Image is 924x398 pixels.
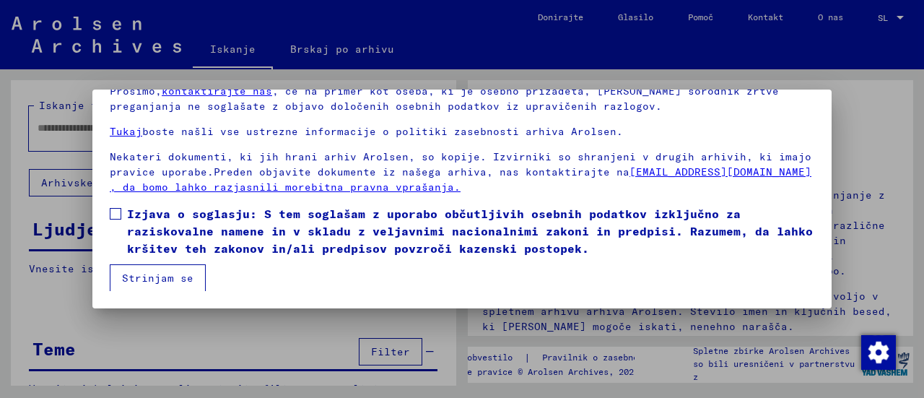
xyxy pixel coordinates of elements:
[861,335,896,370] img: Sprememba soglasja
[142,125,623,138] font: boste našli vse ustrezne informacije o politiki zasebnosti arhiva Arolsen.
[162,85,272,98] a: kontaktirajte nas
[110,85,779,113] font: , če na primer kot oseba, ki je osebno prizadeta, [PERSON_NAME] sorodnik žrtve preganjanja ne sog...
[122,272,193,285] font: Strinjam se
[110,165,811,194] a: [EMAIL_ADDRESS][DOMAIN_NAME] , da bomo lahko razjasnili morebitna pravna vprašanja.
[214,165,629,178] font: Preden objavite dokumente iz našega arhiva, nas kontaktirajte na
[127,207,813,256] font: Izjava o soglasju: S tem soglašam z uporabo občutljivih osebnih podatkov izključno za raziskovaln...
[110,264,206,292] button: Strinjam se
[110,85,162,98] font: Prosimo,
[110,125,142,138] a: Tukaj
[110,150,811,178] font: Nekateri dokumenti, ki jih hrani arhiv Arolsen, so kopije. Izvirniki so shranjeni v drugih arhivi...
